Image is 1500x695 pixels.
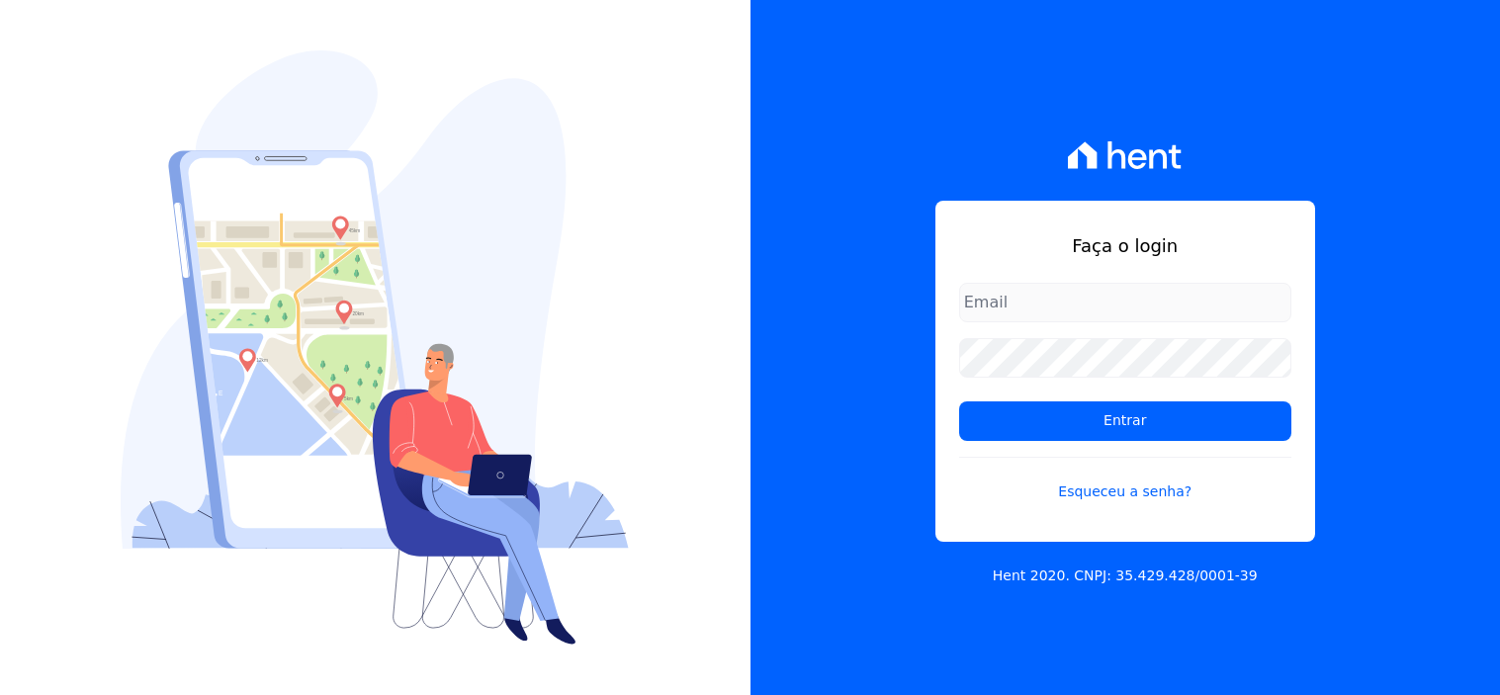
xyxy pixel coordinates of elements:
[959,401,1291,441] input: Entrar
[993,565,1258,586] p: Hent 2020. CNPJ: 35.429.428/0001-39
[959,457,1291,502] a: Esqueceu a senha?
[959,232,1291,259] h1: Faça o login
[121,50,629,645] img: Login
[959,283,1291,322] input: Email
